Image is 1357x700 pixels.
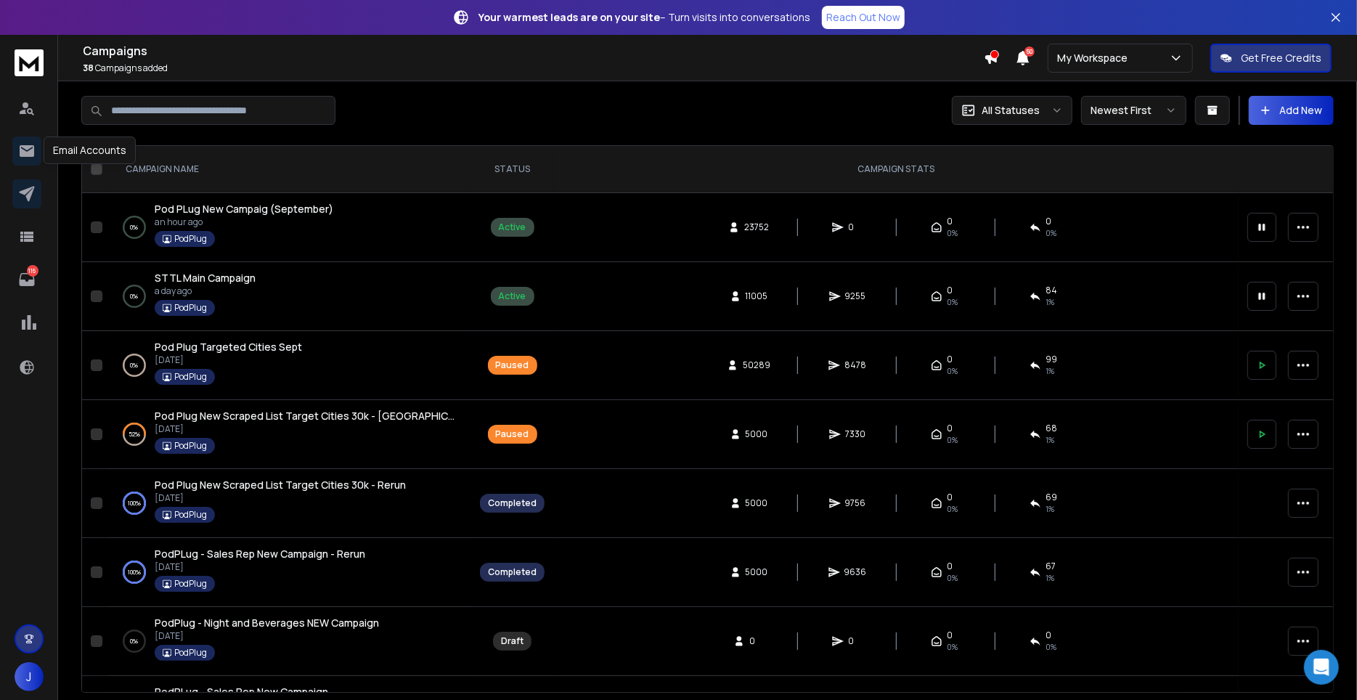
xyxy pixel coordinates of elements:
[947,492,953,503] span: 0
[174,440,207,452] p: PodPlug
[155,616,379,630] a: PodPlug - Night and Beverages NEW Campaign
[131,358,139,373] p: 0 %
[155,685,328,699] span: PodPLug - Sales Rep New Campaign
[471,146,553,193] th: STATUS
[129,427,140,441] p: 52 %
[947,423,953,434] span: 0
[488,566,537,578] div: Completed
[947,296,958,308] span: 0%
[155,616,379,630] span: PodPlug - Night and Beverages NEW Campaign
[155,547,365,561] span: PodPLug - Sales Rep New Campaign - Rerun
[845,497,866,509] span: 9756
[1241,51,1321,65] p: Get Free Credits
[27,265,38,277] p: 116
[826,10,900,25] p: Reach Out Now
[155,478,406,492] a: Pod Plug New Scraped List Target Cities 30k - Rerun
[746,428,768,440] span: 5000
[155,340,302,354] span: Pod Plug Targeted Cities Sept
[947,285,953,296] span: 0
[947,227,958,239] span: 0%
[155,202,333,216] a: Pod PLug New Campaig (September)
[108,146,471,193] th: CAMPAIGN NAME
[155,685,328,699] a: PodPLug - Sales Rep New Campaign
[174,578,207,590] p: PodPlug
[746,290,768,302] span: 11005
[12,265,41,294] a: 116
[947,503,958,515] span: 0%
[848,635,863,647] span: 0
[947,561,953,572] span: 0
[1046,434,1054,446] span: 1 %
[478,10,810,25] p: – Turn visits into conversations
[108,400,471,469] td: 52%Pod Plug New Scraped List Target Cities 30k - [GEOGRAPHIC_DATA] (2)[DATE]PodPlug
[496,428,529,440] div: Paused
[155,547,365,561] a: PodPLug - Sales Rep New Campaign - Rerun
[174,371,207,383] p: PodPlug
[1046,492,1057,503] span: 69
[108,193,471,262] td: 0%Pod PLug New Campaig (September)an hour agoPodPlug
[746,566,768,578] span: 5000
[478,10,660,24] strong: Your warmest leads are on your site
[83,42,984,60] h1: Campaigns
[108,607,471,676] td: 0%PodPlug - Night and Beverages NEW Campaign[DATE]PodPlug
[155,630,379,642] p: [DATE]
[1081,96,1186,125] button: Newest First
[44,137,136,164] div: Email Accounts
[1046,630,1051,641] span: 0
[131,220,139,235] p: 0 %
[1046,423,1057,434] span: 68
[749,635,764,647] span: 0
[499,290,526,302] div: Active
[499,221,526,233] div: Active
[1057,51,1133,65] p: My Workspace
[174,647,207,659] p: PodPlug
[155,409,502,423] span: Pod Plug New Scraped List Target Cities 30k - [GEOGRAPHIC_DATA] (2)
[1024,46,1035,57] span: 50
[746,497,768,509] span: 5000
[1046,354,1057,365] span: 99
[155,271,256,285] a: STTL Main Campaign
[844,566,867,578] span: 9636
[108,538,471,607] td: 100%PodPLug - Sales Rep New Campaign - Rerun[DATE]PodPlug
[947,354,953,365] span: 0
[1046,641,1056,653] span: 0%
[947,365,958,377] span: 0%
[155,478,406,492] span: Pod Plug New Scraped List Target Cities 30k - Rerun
[1046,296,1054,308] span: 1 %
[131,634,139,648] p: 0 %
[15,662,44,691] button: J
[1046,365,1054,377] span: 1 %
[108,262,471,331] td: 0%STTL Main Campaigna day agoPodPlug
[15,49,44,76] img: logo
[155,423,457,435] p: [DATE]
[174,509,207,521] p: PodPlug
[155,285,256,297] p: a day ago
[174,302,207,314] p: PodPlug
[845,290,866,302] span: 9255
[947,630,953,641] span: 0
[1046,572,1054,584] span: 1 %
[1046,503,1054,515] span: 1 %
[1046,227,1056,239] span: 0%
[128,565,141,579] p: 100 %
[1249,96,1334,125] button: Add New
[744,221,769,233] span: 23752
[1046,216,1051,227] span: 0
[848,221,863,233] span: 0
[947,641,958,653] span: 0%
[844,359,866,371] span: 8478
[155,340,302,354] a: Pod Plug Targeted Cities Sept
[108,469,471,538] td: 100%Pod Plug New Scraped List Target Cities 30k - Rerun[DATE]PodPlug
[128,496,141,510] p: 100 %
[488,497,537,509] div: Completed
[155,492,406,504] p: [DATE]
[174,233,207,245] p: PodPlug
[1304,650,1339,685] div: Open Intercom Messenger
[845,428,865,440] span: 7330
[131,289,139,304] p: 0 %
[108,331,471,400] td: 0%Pod Plug Targeted Cities Sept[DATE]PodPlug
